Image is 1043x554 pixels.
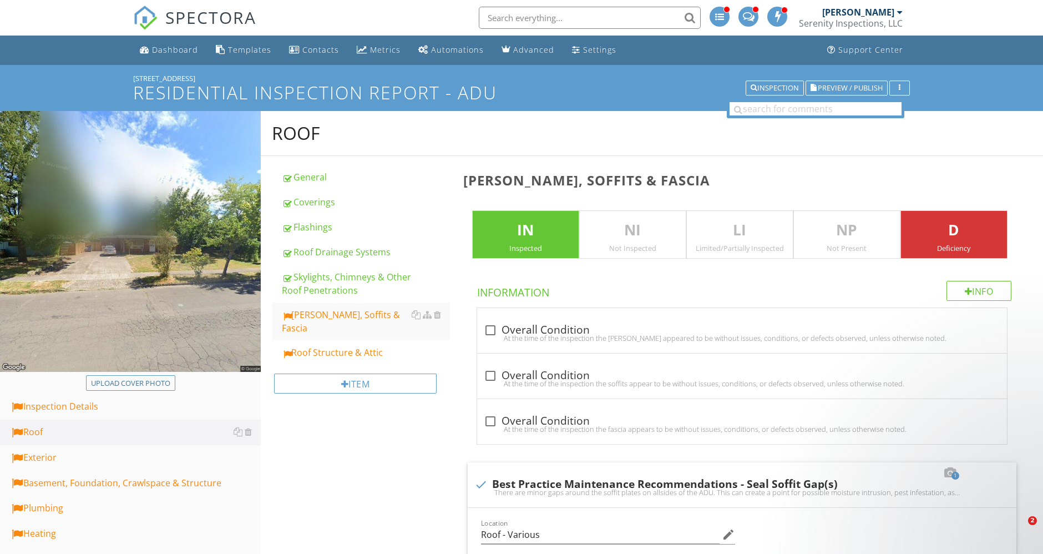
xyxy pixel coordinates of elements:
[282,346,450,359] div: Roof Structure & Attic
[746,80,804,96] button: Inspection
[806,80,888,96] button: Preview / Publish
[272,122,320,144] div: Roof
[1028,516,1037,525] span: 2
[135,40,202,61] a: Dashboard
[823,40,908,61] a: Support Center
[901,244,1007,253] div: Deficiency
[285,40,343,61] a: Contacts
[568,40,621,61] a: Settings
[282,170,450,184] div: General
[463,173,1026,188] h3: [PERSON_NAME], Soffits & Fascia
[282,308,450,335] div: [PERSON_NAME], Soffits & Fascia
[484,379,1001,388] div: At the time of the inspection the soffits appear to be without issues, conditions, or defects obs...
[165,6,256,29] span: SPECTORA
[133,74,910,83] div: [STREET_ADDRESS]
[352,40,405,61] a: Metrics
[133,6,158,30] img: The Best Home Inspection Software - Spectora
[152,44,198,55] div: Dashboard
[794,219,900,241] p: NP
[901,219,1007,241] p: D
[86,375,175,391] button: Upload cover photo
[414,40,488,61] a: Automations (Advanced)
[751,84,799,92] div: Inspection
[806,82,888,92] a: Preview / Publish
[484,334,1001,343] div: At the time of the inspection the [PERSON_NAME] appeared to be without issues, conditions, or def...
[479,7,701,29] input: Search everything...
[473,244,579,253] div: Inspected
[580,244,686,253] div: Not Inspected
[474,488,1010,497] div: There are minor gaps around the soffit plates on allsides of the ADU. This can create a point for...
[946,281,1012,301] div: Info
[799,18,903,29] div: Serenity Inspections, LLC
[10,400,261,414] div: Inspection Details
[133,83,910,102] h1: Residential Inspection Report - ADU
[10,451,261,465] div: Exterior
[580,219,686,241] p: NI
[10,527,261,541] div: Heating
[282,245,450,259] div: Roof Drainage Systems
[497,40,559,61] a: Advanced
[282,195,450,209] div: Coverings
[370,44,401,55] div: Metrics
[822,7,894,18] div: [PERSON_NAME]
[10,425,261,440] div: Roof
[211,40,276,61] a: Templates
[746,82,804,92] a: Inspection
[794,244,900,253] div: Not Present
[583,44,616,55] div: Settings
[133,15,256,38] a: SPECTORA
[431,44,484,55] div: Automations
[687,244,793,253] div: Limited/Partially Inspected
[838,44,903,55] div: Support Center
[687,219,793,241] p: LI
[282,270,450,297] div: Skylights, Chimneys & Other Roof Penetrations
[513,44,554,55] div: Advanced
[484,425,1001,434] div: At the time of the inspection the fascia appears to be without issues, conditions, or defects obs...
[473,219,579,241] p: IN
[481,526,720,544] input: Location
[228,44,271,55] div: Templates
[477,281,1012,300] h4: Information
[282,220,450,234] div: Flashings
[730,102,902,115] input: search for comments
[722,528,735,541] i: edit
[1005,516,1032,543] iframe: Intercom live chat
[302,44,339,55] div: Contacts
[274,374,437,394] div: Item
[818,84,883,92] span: Preview / Publish
[10,501,261,516] div: Plumbing
[10,476,261,491] div: Basement, Foundation, Crawlspace & Structure
[91,378,170,389] div: Upload cover photo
